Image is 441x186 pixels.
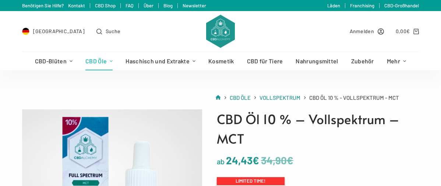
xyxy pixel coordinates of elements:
a: Select Country [22,27,85,35]
a: Zubehör [345,52,380,70]
a: Newsletter [183,3,206,8]
bdi: 0,00 [396,28,410,34]
a: CBD-Blüten [28,52,79,70]
span: Anmelden [350,27,374,35]
img: CBD Alchemy [206,15,235,48]
p: Limited time! [217,177,285,185]
a: Anmelden [350,27,384,35]
a: Nahrungsmittel [289,52,345,70]
a: Über [144,3,154,8]
a: Shopping cart [396,27,419,35]
a: Mehr [380,52,412,70]
a: Benötigen Sie Hilfe? Kontakt [22,3,85,8]
a: CBD Öle [230,93,251,102]
a: Kosmetik [202,52,240,70]
span: ab [217,157,225,166]
a: Vollspektrum [260,93,300,102]
img: DE Flag [22,28,29,35]
span: CBD Öle [230,94,251,101]
a: Franchising [350,3,374,8]
a: FAQ [126,3,134,8]
button: Open search form [96,27,120,35]
span: CBD Öl 10 % - Vollspektrum - MCT [309,93,399,102]
span: Suche [106,27,121,35]
span: Vollspektrum [260,94,300,101]
a: Haschisch und Extrakte [119,52,202,70]
h1: CBD Öl 10 % – Vollspektrum – MCT [217,109,419,148]
bdi: 24,43 [226,154,259,166]
span: [GEOGRAPHIC_DATA] [33,27,85,35]
a: Blog [163,3,173,8]
a: CBD für Tiere [240,52,289,70]
span: € [287,154,293,166]
span: € [406,28,410,34]
a: CBD-Großhandel [384,3,419,8]
a: Läden [327,3,340,8]
a: CBD Öle [79,52,119,70]
bdi: 34,90 [261,154,293,166]
nav: Header-Menü [28,52,412,70]
span: € [253,154,259,166]
a: CBD Shop [95,3,116,8]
